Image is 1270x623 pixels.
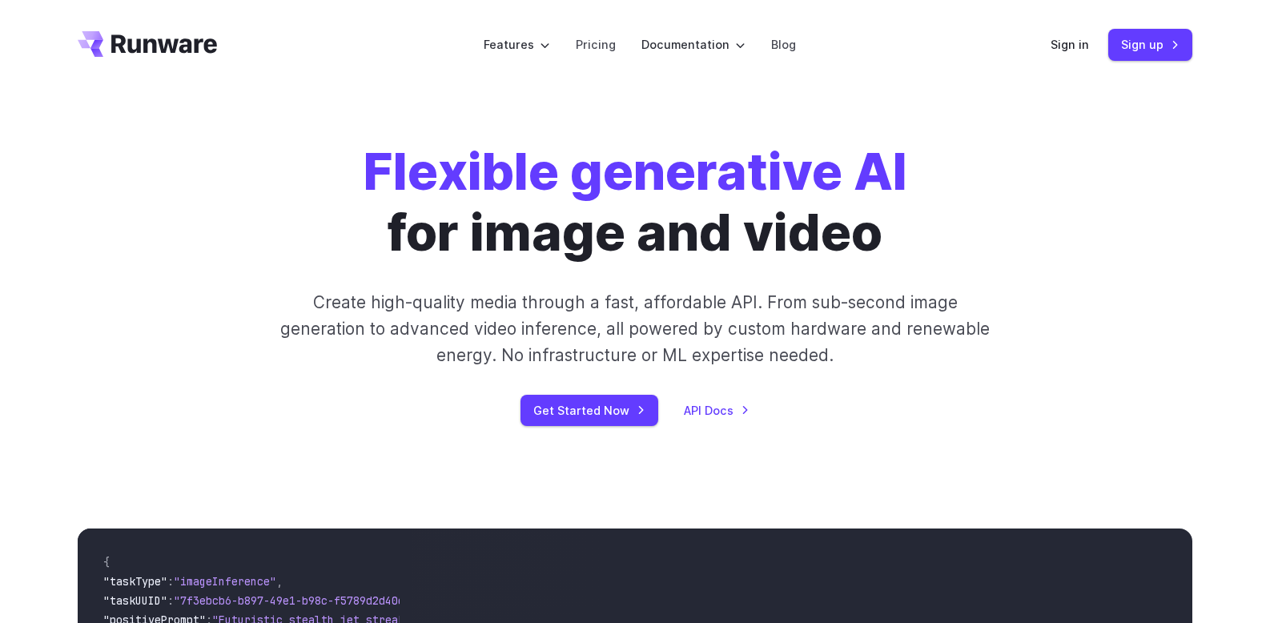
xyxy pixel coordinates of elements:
p: Create high-quality media through a fast, affordable API. From sub-second image generation to adv... [279,289,992,369]
span: : [167,593,174,608]
a: Blog [771,35,796,54]
span: "imageInference" [174,574,276,589]
span: { [103,555,110,569]
a: Go to / [78,31,217,57]
a: Get Started Now [520,395,658,426]
label: Documentation [641,35,746,54]
span: "taskUUID" [103,593,167,608]
a: Sign in [1051,35,1089,54]
a: Sign up [1108,29,1192,60]
a: API Docs [684,401,750,420]
span: : [167,574,174,589]
strong: Flexible generative AI [364,140,907,202]
span: , [276,574,283,589]
span: "7f3ebcb6-b897-49e1-b98c-f5789d2d40d7" [174,593,417,608]
span: "taskType" [103,574,167,589]
a: Pricing [576,35,616,54]
h1: for image and video [364,141,907,263]
label: Features [484,35,550,54]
